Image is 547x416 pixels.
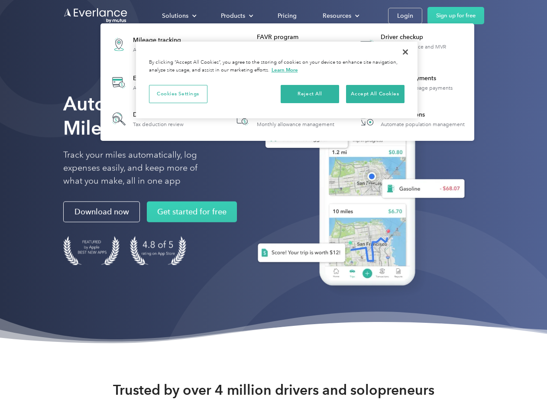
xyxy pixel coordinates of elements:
[133,74,195,83] div: Expense tracking
[396,42,415,62] button: Close
[133,121,184,127] div: Tax deduction review
[229,105,339,133] a: Accountable planMonthly allowance management
[162,10,188,21] div: Solutions
[346,85,405,103] button: Accept All Cookies
[278,10,297,21] div: Pricing
[381,121,465,127] div: Automate population management
[133,36,189,45] div: Mileage tracking
[133,110,184,119] div: Deduction finder
[149,85,207,103] button: Cookies Settings
[113,381,434,399] strong: Trusted by over 4 million drivers and solopreneurs
[397,10,413,21] div: Login
[136,42,418,118] div: Cookie banner
[272,67,298,73] a: More information about your privacy, opens in a new tab
[353,105,469,133] a: HR IntegrationsAutomate population management
[221,10,245,21] div: Products
[314,8,366,23] div: Resources
[133,47,189,53] div: Automatic mileage logs
[63,201,140,222] a: Download now
[147,201,237,222] a: Get started for free
[105,105,188,133] a: Deduction finderTax deduction review
[281,85,339,103] button: Reject All
[130,236,186,265] img: 4.9 out of 5 stars on the app store
[212,8,260,23] div: Products
[229,29,346,60] a: FAVR programFixed & Variable Rate reimbursement design & management
[381,44,469,56] div: License, insurance and MVR verification
[257,33,346,42] div: FAVR program
[244,82,472,299] img: Everlance, mileage tracker app, expense tracking app
[105,67,200,98] a: Expense trackingAutomatic transaction logs
[149,59,405,74] div: By clicking “Accept All Cookies”, you agree to the storing of cookies on your device to enhance s...
[353,29,470,60] a: Driver checkupLicense, insurance and MVR verification
[153,8,204,23] div: Solutions
[100,23,474,141] nav: Products
[388,8,422,24] a: Login
[257,121,334,127] div: Monthly allowance management
[63,7,128,24] a: Go to homepage
[63,236,120,265] img: Badge for Featured by Apple Best New Apps
[105,29,194,60] a: Mileage trackingAutomatic mileage logs
[136,42,418,118] div: Privacy
[381,33,469,42] div: Driver checkup
[381,110,465,119] div: HR Integrations
[323,10,351,21] div: Resources
[63,149,218,188] p: Track your miles automatically, log expenses easily, and keep more of what you make, all in one app
[269,8,305,23] a: Pricing
[427,7,484,24] a: Sign up for free
[133,85,195,91] div: Automatic transaction logs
